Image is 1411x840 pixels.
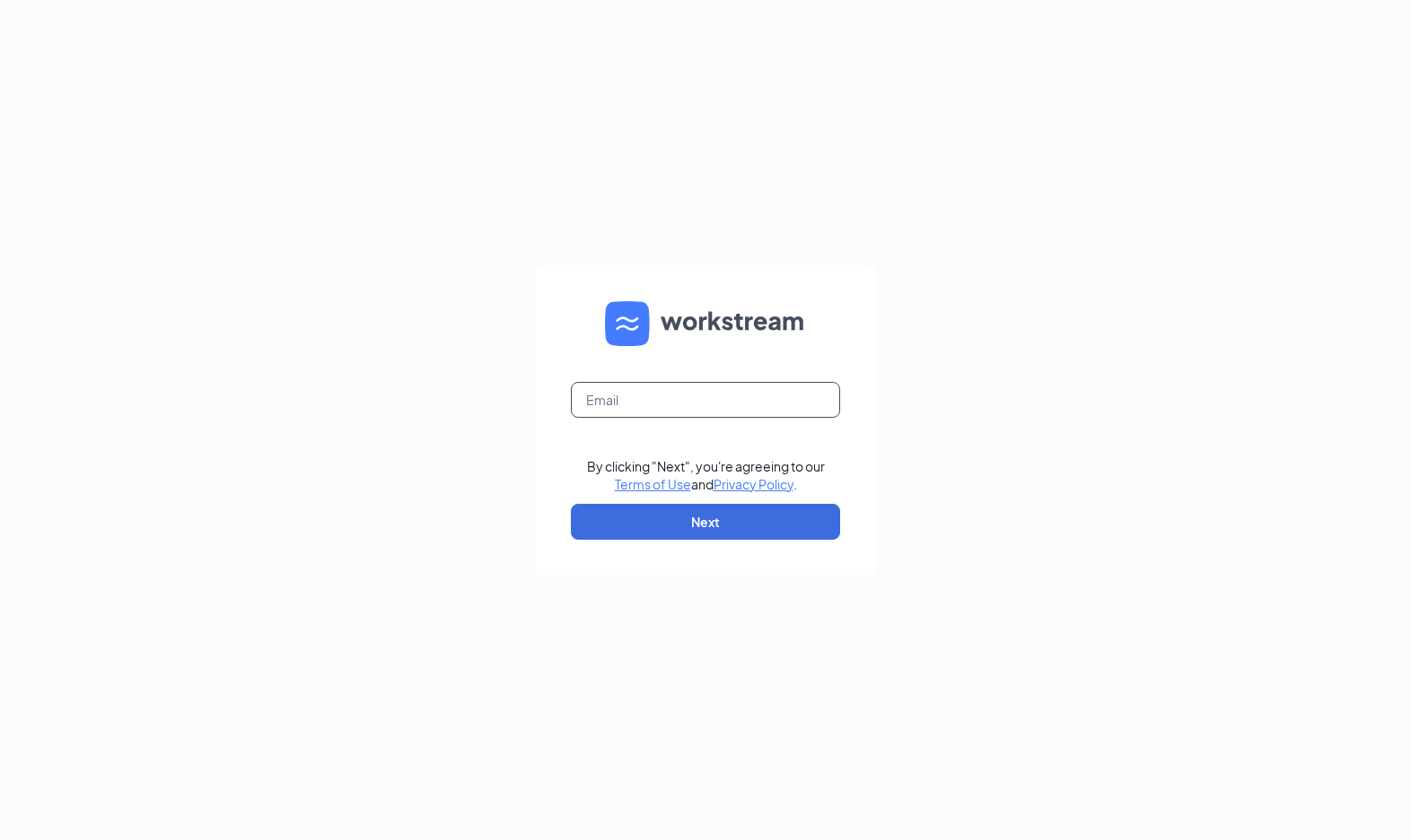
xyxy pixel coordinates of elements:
[714,476,793,492] a: Privacy Policy
[571,382,840,418] input: Email
[571,504,840,540] button: Next
[587,457,825,493] div: By clicking "Next", you're agreeing to our and .
[605,301,806,346] img: WS logo and Workstream text
[615,476,691,492] a: Terms of Use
